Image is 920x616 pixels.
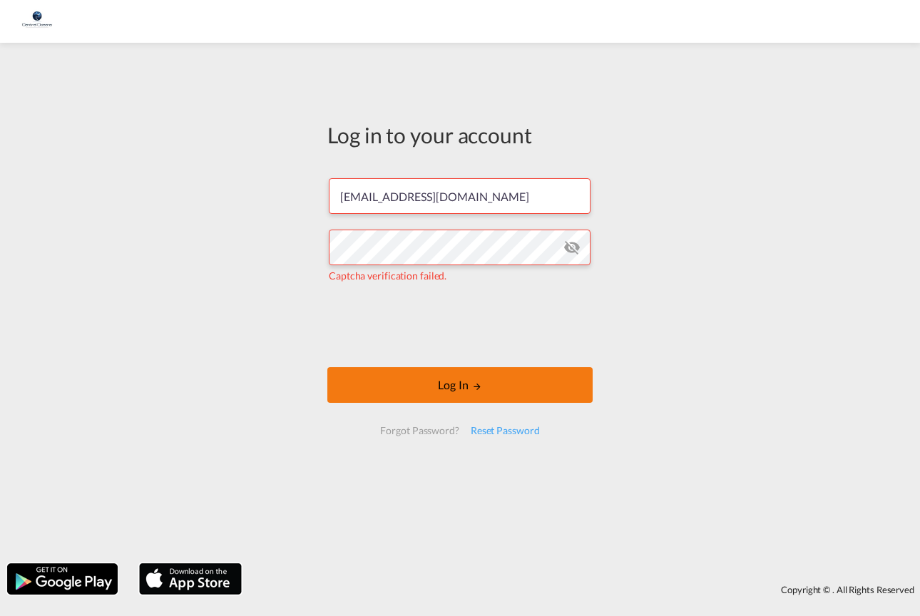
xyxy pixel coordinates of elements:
div: Reset Password [465,418,546,443]
input: Enter email/phone number [329,178,591,214]
div: Log in to your account [327,120,593,150]
img: apple.png [138,562,243,596]
button: LOGIN [327,367,593,403]
div: Forgot Password? [374,418,464,443]
iframe: reCAPTCHA [352,297,568,353]
img: e0ef553047e811eebf12a1e04d962a95.jpg [21,6,53,38]
div: Copyright © . All Rights Reserved [249,577,920,602]
img: google.png [6,562,119,596]
span: Captcha verification failed. [329,269,446,282]
md-icon: icon-eye-off [563,239,581,256]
